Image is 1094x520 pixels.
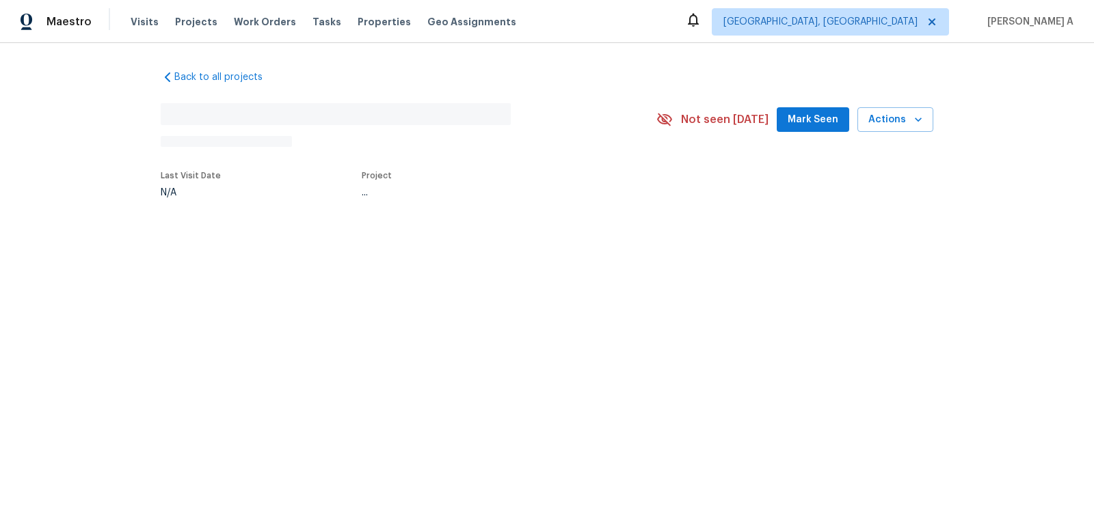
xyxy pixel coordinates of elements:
span: [PERSON_NAME] A [982,15,1073,29]
span: Projects [175,15,217,29]
span: Actions [868,111,922,128]
span: Project [362,172,392,180]
span: Work Orders [234,15,296,29]
span: Mark Seen [788,111,838,128]
span: Properties [358,15,411,29]
span: Last Visit Date [161,172,221,180]
span: Visits [131,15,159,29]
a: Back to all projects [161,70,292,84]
div: N/A [161,188,221,197]
span: Tasks [312,17,341,27]
span: [GEOGRAPHIC_DATA], [GEOGRAPHIC_DATA] [723,15,918,29]
span: Geo Assignments [427,15,516,29]
div: ... [362,188,624,197]
span: Not seen [DATE] [681,113,769,126]
button: Actions [857,107,933,133]
button: Mark Seen [777,107,849,133]
span: Maestro [46,15,92,29]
